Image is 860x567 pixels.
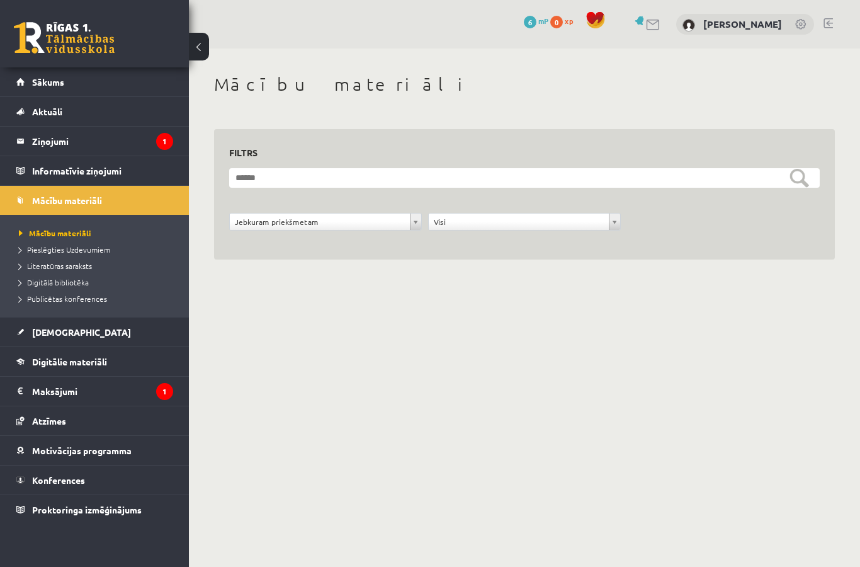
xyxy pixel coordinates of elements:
[19,260,176,272] a: Literatūras saraksts
[682,19,695,31] img: Ņikita Rjabcevs
[32,156,173,185] legend: Informatīvie ziņojumi
[32,445,132,456] span: Motivācijas programma
[16,156,173,185] a: Informatīvie ziņojumi
[16,466,173,495] a: Konferences
[19,228,91,238] span: Mācību materiāli
[16,347,173,376] a: Digitālie materiāli
[703,18,782,30] a: [PERSON_NAME]
[16,67,173,96] a: Sākums
[16,127,173,156] a: Ziņojumi1
[14,22,115,54] a: Rīgas 1. Tālmācības vidusskola
[32,127,173,156] legend: Ziņojumi
[32,504,142,515] span: Proktoringa izmēģinājums
[32,76,64,88] span: Sākums
[156,133,173,150] i: 1
[16,436,173,465] a: Motivācijas programma
[19,293,176,304] a: Publicētas konferences
[19,261,92,271] span: Literatūras saraksts
[550,16,579,26] a: 0 xp
[16,318,173,346] a: [DEMOGRAPHIC_DATA]
[550,16,563,28] span: 0
[524,16,548,26] a: 6 mP
[538,16,548,26] span: mP
[19,294,107,304] span: Publicētas konferences
[32,106,62,117] span: Aktuāli
[16,406,173,435] a: Atzīmes
[19,244,110,255] span: Pieslēgties Uzdevumiem
[156,383,173,400] i: 1
[19,277,89,287] span: Digitālā bibliotēka
[32,474,85,486] span: Konferences
[565,16,573,26] span: xp
[16,186,173,215] a: Mācību materiāli
[19,244,176,255] a: Pieslēgties Uzdevumiem
[429,214,620,230] a: Visi
[230,214,421,230] a: Jebkuram priekšmetam
[32,195,102,206] span: Mācību materiāli
[235,214,405,230] span: Jebkuram priekšmetam
[524,16,536,28] span: 6
[16,97,173,126] a: Aktuāli
[229,144,805,161] h3: Filtrs
[32,377,173,406] legend: Maksājumi
[434,214,604,230] span: Visi
[32,326,131,338] span: [DEMOGRAPHIC_DATA]
[214,74,835,95] h1: Mācību materiāli
[19,277,176,288] a: Digitālā bibliotēka
[16,495,173,524] a: Proktoringa izmēģinājums
[32,415,66,427] span: Atzīmes
[32,356,107,367] span: Digitālie materiāli
[16,377,173,406] a: Maksājumi1
[19,227,176,239] a: Mācību materiāli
